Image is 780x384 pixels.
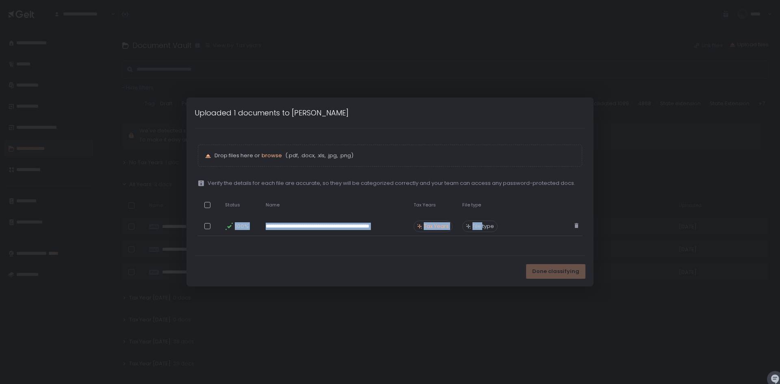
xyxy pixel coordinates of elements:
[208,180,575,187] span: Verify the details for each file are accurate, so they will be categorized correctly and your tea...
[284,152,353,159] span: (.pdf, .docx, .xls, .jpg, .png)
[225,202,240,208] span: Status
[472,223,494,230] span: File type
[266,202,279,208] span: Name
[414,202,436,208] span: Tax Years
[214,152,575,159] p: Drop files here or
[235,223,248,230] span: 100%
[262,152,282,159] button: browse
[462,202,481,208] span: File type
[195,107,349,118] h1: Uploaded 1 documents to [PERSON_NAME]
[424,223,449,230] span: Tax Years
